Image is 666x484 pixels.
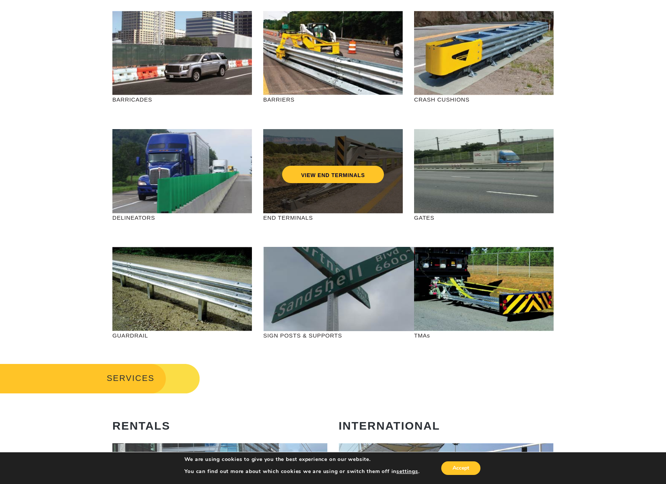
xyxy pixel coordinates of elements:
p: GUARDRAIL [112,331,252,340]
p: We are using cookies to give you the best experience on our website. [184,456,420,463]
p: GATES [414,213,554,222]
button: Accept [441,461,480,475]
p: END TERMINALS [263,213,403,222]
p: SIGN POSTS & SUPPORTS [263,331,403,340]
p: BARRICADES [112,95,252,104]
p: TMAs [414,331,554,340]
p: DELINEATORS [112,213,252,222]
strong: INTERNATIONAL [339,419,440,432]
p: CRASH CUSHIONS [414,95,554,104]
a: VIEW END TERMINALS [282,166,384,183]
p: BARRIERS [263,95,403,104]
p: You can find out more about which cookies we are using or switch them off in . [184,468,420,475]
strong: RENTALS [112,419,170,432]
button: settings [396,468,418,475]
